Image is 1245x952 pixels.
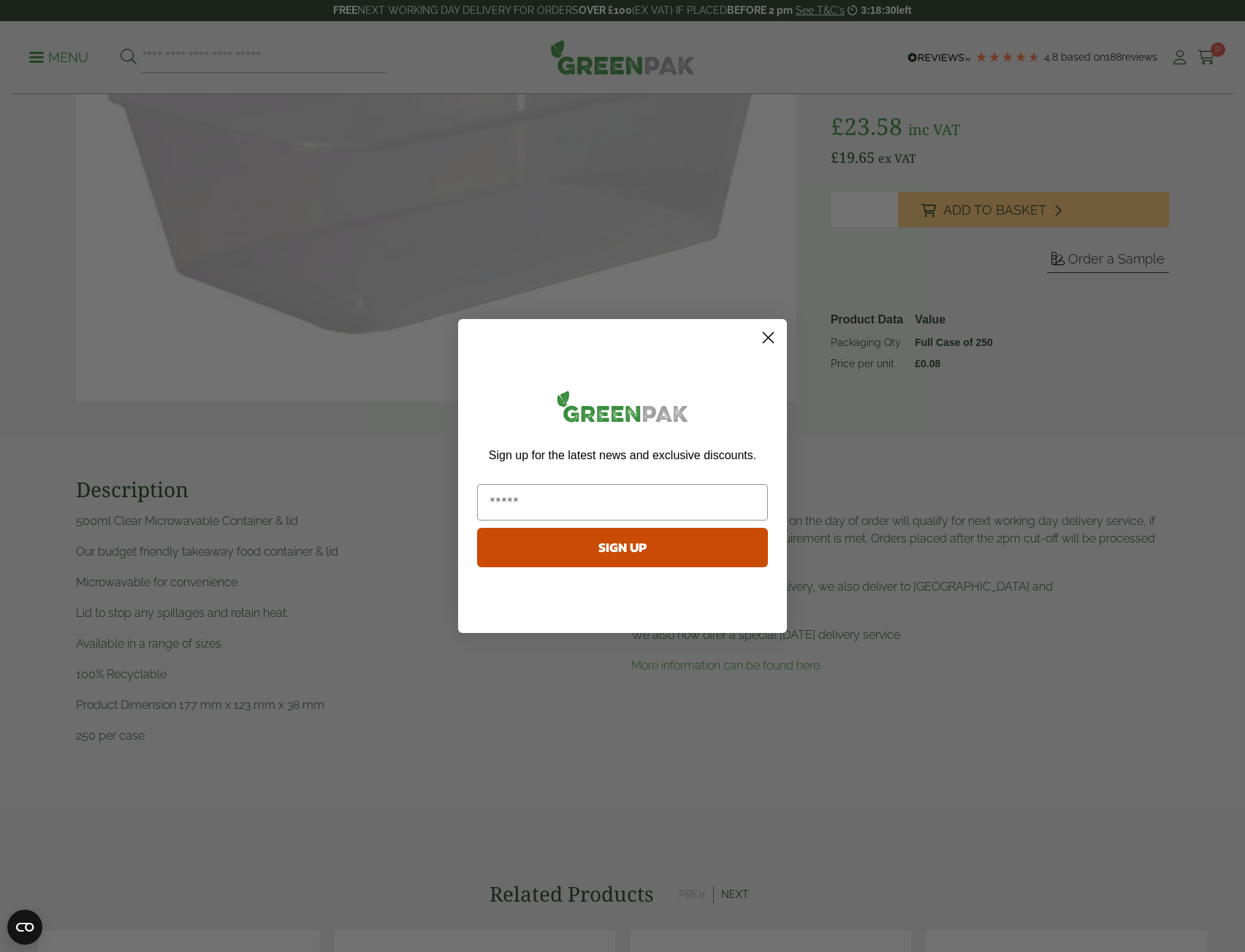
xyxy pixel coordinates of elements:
button: Close dialog [755,325,781,350]
span: Sign up for the latest news and exclusive discounts. [489,449,756,461]
button: Open CMP widget [7,910,42,945]
button: SIGN UP [477,528,768,567]
img: greenpak_logo [477,385,768,434]
input: Email [477,484,768,521]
